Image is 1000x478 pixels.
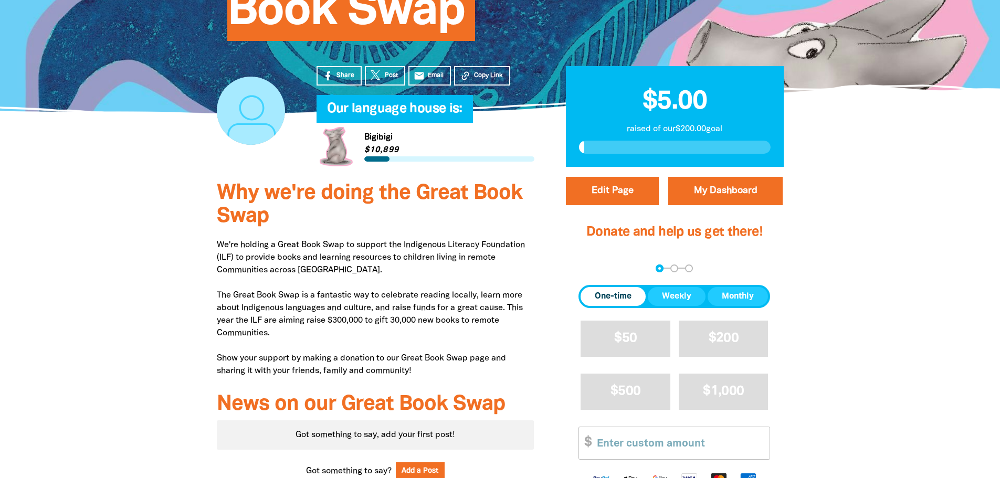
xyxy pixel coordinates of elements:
span: $50 [614,332,637,344]
p: We're holding a Great Book Swap to support the Indigenous Literacy Foundation (ILF) to provide bo... [217,239,534,377]
div: Paginated content [217,420,534,450]
span: One-time [595,290,631,303]
h6: My Team [317,112,534,119]
span: Monthly [722,290,754,303]
span: $5.00 [643,90,707,114]
input: Enter custom amount [590,427,770,459]
button: $50 [581,321,670,357]
span: $1,000 [703,385,744,397]
p: raised of our $200.00 goal [579,123,771,135]
span: Copy Link [474,71,503,80]
button: Monthly [708,287,768,306]
span: $ [579,427,592,459]
span: Share [336,71,354,80]
h3: News on our Great Book Swap [217,393,534,416]
span: Email [428,71,444,80]
button: $200 [679,321,769,357]
span: Post [385,71,398,80]
span: Got something to say? [306,465,392,477]
button: Weekly [648,287,706,306]
i: email [414,70,425,81]
a: My Dashboard [668,177,783,205]
button: Navigate to step 2 of 3 to enter your details [670,264,678,272]
span: Weekly [662,290,691,303]
div: Donation frequency [578,285,770,308]
a: Post [365,66,405,86]
div: Got something to say, add your first post! [217,420,534,450]
a: emailEmail [408,66,451,86]
button: Edit Page [566,177,659,205]
button: One-time [581,287,646,306]
span: Why we're doing the Great Book Swap [217,184,522,226]
button: Navigate to step 1 of 3 to enter your donation amount [656,264,664,272]
span: Donate and help us get there! [586,226,763,238]
span: Our language house is: [327,103,462,123]
a: Share [317,66,362,86]
span: $200 [709,332,739,344]
button: $500 [581,374,670,410]
span: $500 [610,385,640,397]
button: Copy Link [454,66,510,86]
button: Navigate to step 3 of 3 to enter your payment details [685,264,693,272]
button: $1,000 [679,374,769,410]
